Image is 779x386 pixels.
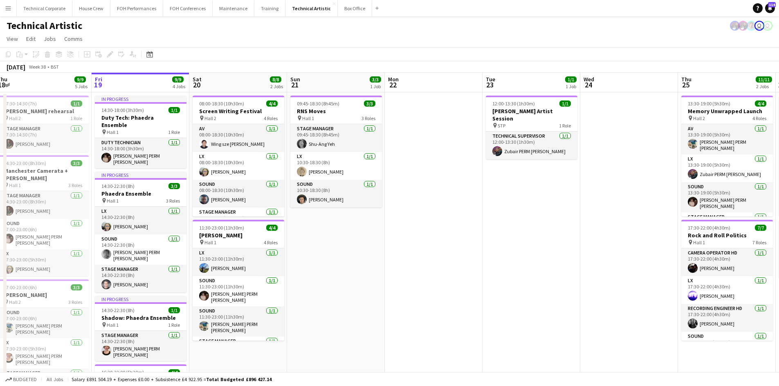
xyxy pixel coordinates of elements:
button: FOH Performances [110,0,163,16]
button: Budgeted [4,375,38,384]
a: Jobs [40,33,59,44]
h1: Technical Artistic [7,20,82,32]
app-user-avatar: Liveforce Admin [763,21,772,31]
a: Comms [61,33,86,44]
span: 114 [768,2,776,7]
span: Budgeted [13,377,37,382]
div: [DATE] [7,63,25,71]
a: Edit [23,33,39,44]
span: Week 38 [27,64,47,70]
span: Comms [64,35,83,42]
app-user-avatar: Zubair PERM Dhalla [730,21,740,31]
button: Maintenance [213,0,254,16]
span: Total Budgeted £896 427.14 [206,376,272,382]
span: Edit [26,35,36,42]
button: Training [254,0,285,16]
button: FOH Conferences [163,0,213,16]
button: House Crew [72,0,110,16]
a: View [3,33,21,44]
div: Salary £891 504.19 + Expenses £0.00 + Subsistence £4 922.95 = [72,376,272,382]
span: All jobs [45,376,65,382]
app-user-avatar: Zubair PERM Dhalla [738,21,748,31]
span: Jobs [44,35,56,42]
app-user-avatar: Tom PERM Jeyes [746,21,756,31]
button: Technical Artistic [285,0,338,16]
span: View [7,35,18,42]
button: Box Office [338,0,372,16]
a: 114 [765,3,775,13]
app-user-avatar: Abby Hubbard [754,21,764,31]
div: BST [51,64,59,70]
button: Technical Corporate [17,0,72,16]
